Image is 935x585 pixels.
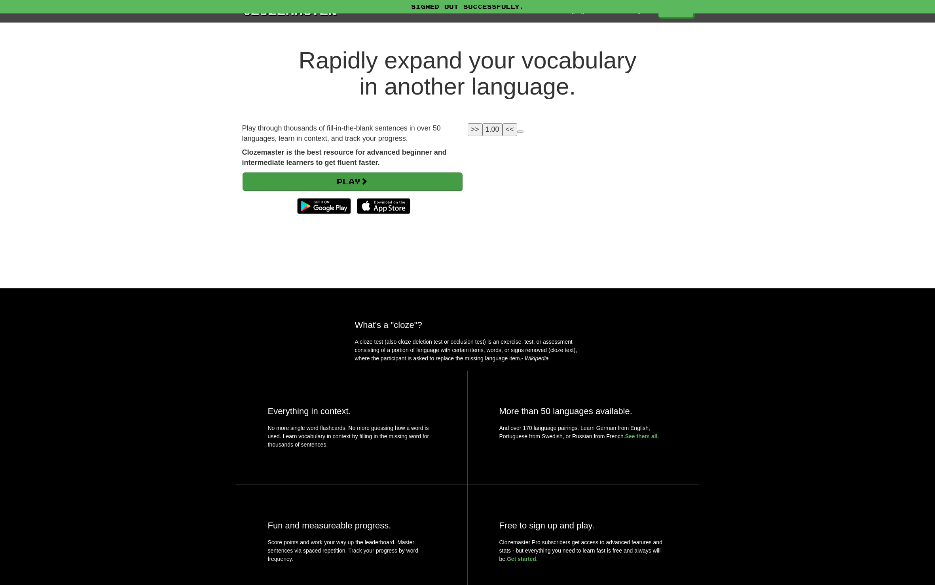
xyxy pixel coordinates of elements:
h2: Everything in context. [268,406,436,416]
img: Get it on Google Play [293,194,355,218]
button: 1.00 [482,123,503,136]
a: See them all. [625,433,659,439]
a: Get started. [507,556,538,562]
h2: Free to sign up and play. [499,521,668,530]
p: And over 170 language pairings. Learn German from English, Portuguese from Swedish, or Russian fr... [499,424,668,441]
p: A cloze test (also cloze deletion test or occlusion test) is an exercise, test, or assessment con... [355,338,580,363]
h2: More than 50 languages available. [499,406,668,416]
a: Play [243,172,462,191]
em: - Wikipedia [522,355,549,362]
p: Clozemaster Pro subscribers get access to advanced features and stats - but everything you need t... [499,538,668,563]
strong: Clozemaster is the best resource for advanced beginner and intermediate learners to get fluent fa... [242,148,447,167]
button: << [503,123,517,136]
p: Play through thousands of fill-in-the-blank sentences in over 50 languages, learn in context, and... [242,123,462,144]
img: Download_on_the_App_Store_Badge_US-UK_135x40-25178aeef6eb6b83b96f5f2d004eda3bffbb37122de64afbaef7... [357,198,410,214]
p: No more single word flashcards. No more guessing how a word is used. Learn vocabulary in context ... [268,424,436,453]
h2: What's a "cloze"? [355,320,580,330]
button: >> [468,123,482,136]
h2: Fun and measureable progress. [268,521,436,530]
p: Score points and work your way up the leaderboard. Master sentences via spaced repetition. Track ... [268,538,436,563]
